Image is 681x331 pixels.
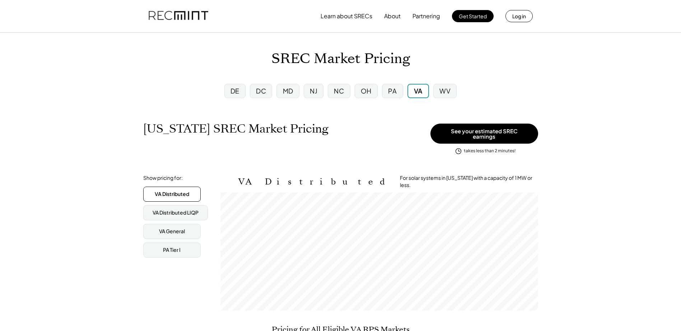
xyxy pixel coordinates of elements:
div: NJ [310,86,317,95]
div: OH [361,86,372,95]
div: WV [439,86,451,95]
div: PA Tier I [163,246,181,254]
div: takes less than 2 minutes! [464,148,516,154]
h1: [US_STATE] SREC Market Pricing [143,122,328,136]
img: recmint-logotype%403x.png [149,4,208,28]
h2: VA Distributed [238,177,389,187]
button: See your estimated SREC earnings [430,124,538,144]
div: NC [334,86,344,95]
div: PA [388,86,397,95]
div: Show pricing for: [143,174,183,182]
div: DC [256,86,266,95]
div: VA General [159,228,185,235]
div: VA Distributed LIQP [153,209,199,216]
div: MD [283,86,293,95]
div: VA [414,86,423,95]
button: Partnering [412,9,440,23]
div: VA Distributed [155,191,189,198]
div: DE [230,86,239,95]
button: Learn about SRECs [321,9,372,23]
button: Log in [505,10,533,22]
button: About [384,9,401,23]
div: For solar systems in [US_STATE] with a capacity of 1 MW or less. [400,174,538,188]
button: Get Started [452,10,494,22]
h1: SREC Market Pricing [271,51,410,67]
